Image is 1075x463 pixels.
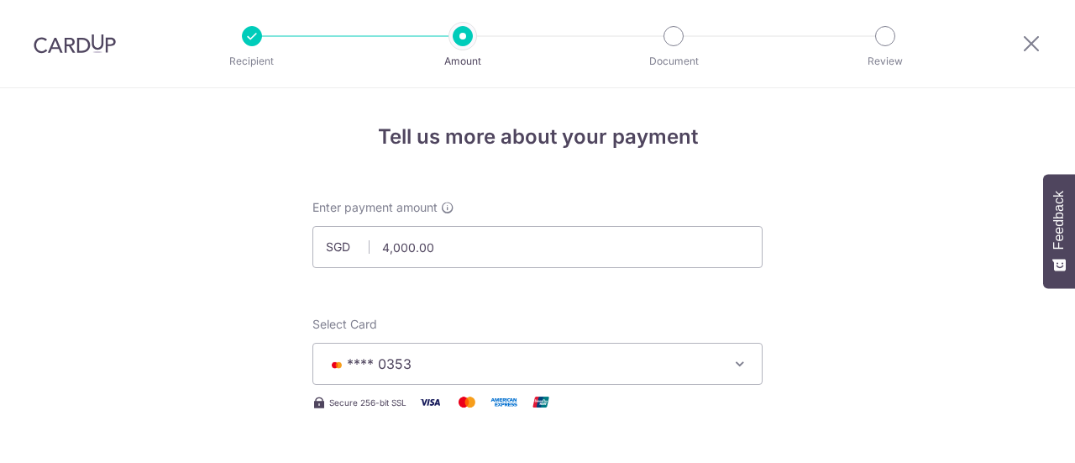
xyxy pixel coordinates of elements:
[487,392,521,413] img: American Express
[611,53,736,70] p: Document
[524,392,558,413] img: Union Pay
[329,396,406,409] span: Secure 256-bit SSL
[312,199,438,216] span: Enter payment amount
[1043,174,1075,288] button: Feedback - Show survey
[312,226,763,268] input: 0.00
[967,413,1058,455] iframe: Opens a widget where you can find more information
[312,122,763,152] h4: Tell us more about your payment
[34,34,116,54] img: CardUp
[190,53,314,70] p: Recipient
[450,392,484,413] img: Mastercard
[401,53,525,70] p: Amount
[413,392,447,413] img: Visa
[326,239,370,255] span: SGD
[312,317,377,331] span: translation missing: en.payables.payment_networks.credit_card.summary.labels.select_card
[327,359,347,371] img: MASTERCARD
[823,53,947,70] p: Review
[1051,191,1067,250] span: Feedback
